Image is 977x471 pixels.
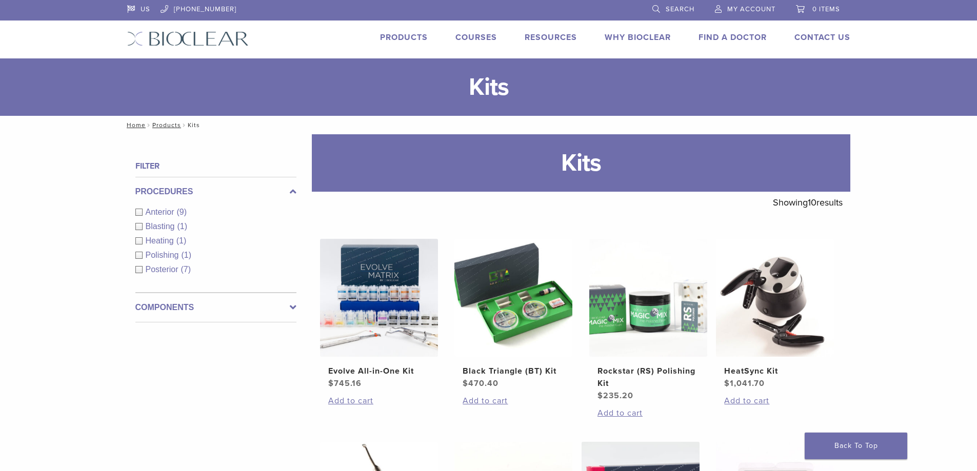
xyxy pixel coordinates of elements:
h1: Kits [312,134,850,192]
label: Components [135,301,296,314]
a: Products [152,121,181,129]
bdi: 745.16 [328,378,362,388]
a: Add to cart: “HeatSync Kit” [724,395,826,407]
img: Bioclear [127,31,249,46]
a: Add to cart: “Evolve All-in-One Kit” [328,395,430,407]
img: Rockstar (RS) Polishing Kit [589,239,707,357]
bdi: 235.20 [597,391,633,401]
span: $ [597,391,603,401]
span: My Account [727,5,775,13]
bdi: 1,041.70 [724,378,765,388]
span: $ [328,378,334,388]
h2: Evolve All-in-One Kit [328,365,430,377]
h2: Rockstar (RS) Polishing Kit [597,365,699,390]
a: Products [380,32,428,43]
p: Showing results [773,192,843,213]
span: (1) [181,251,191,259]
span: (1) [177,222,187,231]
a: Courses [455,32,497,43]
img: Evolve All-in-One Kit [320,239,438,357]
a: Why Bioclear [605,32,671,43]
a: Add to cart: “Rockstar (RS) Polishing Kit” [597,407,699,419]
span: $ [724,378,730,388]
img: HeatSync Kit [716,239,834,357]
a: Evolve All-in-One KitEvolve All-in-One Kit $745.16 [320,239,439,390]
a: Back To Top [805,433,907,459]
span: Blasting [146,222,177,231]
span: / [181,122,188,128]
a: Resources [525,32,577,43]
img: Black Triangle (BT) Kit [454,239,572,357]
span: Polishing [146,251,182,259]
h2: Black Triangle (BT) Kit [463,365,564,377]
a: Find A Doctor [699,32,767,43]
a: Home [124,121,146,129]
a: Add to cart: “Black Triangle (BT) Kit” [463,395,564,407]
bdi: 470.40 [463,378,499,388]
a: Rockstar (RS) Polishing KitRockstar (RS) Polishing Kit $235.20 [589,239,708,402]
span: Anterior [146,208,177,216]
span: (9) [177,208,187,216]
h4: Filter [135,160,296,172]
h2: HeatSync Kit [724,365,826,377]
span: 0 items [812,5,840,13]
span: (7) [181,265,191,274]
a: Black Triangle (BT) KitBlack Triangle (BT) Kit $470.40 [454,239,573,390]
span: Heating [146,236,176,245]
span: 10 [808,197,816,208]
span: / [146,122,152,128]
span: $ [463,378,468,388]
a: Contact Us [794,32,850,43]
a: HeatSync KitHeatSync Kit $1,041.70 [715,239,835,390]
span: Posterior [146,265,181,274]
nav: Kits [119,116,858,134]
span: Search [666,5,694,13]
span: (1) [176,236,187,245]
label: Procedures [135,186,296,198]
